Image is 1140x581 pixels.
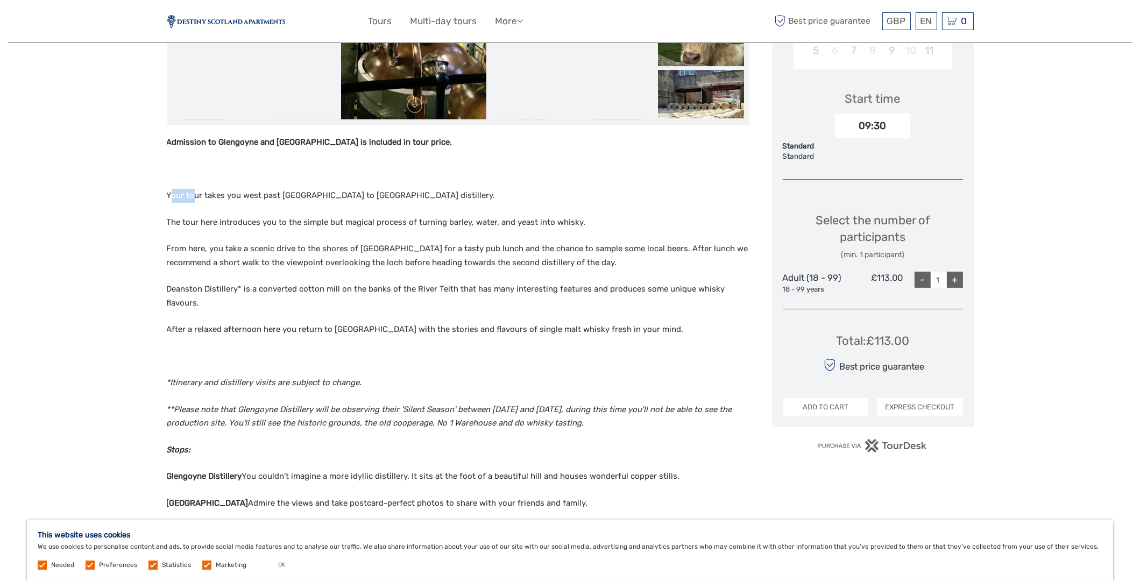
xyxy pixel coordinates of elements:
img: 9b823484a3db448aab1b38094c4b3d90_slider_thumbnail.jpg [658,70,744,118]
div: EN [916,12,937,30]
div: - [915,272,931,288]
div: Total : £113.00 [836,332,909,349]
a: Tours [369,13,392,29]
strong: [GEOGRAPHIC_DATA] [167,498,249,508]
p: Admire the views and take postcard-perfect photos to share with your friends and family. [167,497,749,511]
div: Choose Tuesday, October 7th, 2025 [844,41,863,59]
span: Best price guarantee [772,12,880,30]
div: Not available Wednesday, October 8th, 2025 [863,41,882,59]
div: + [947,272,963,288]
div: Select the number of participants [783,212,963,261]
a: More [495,13,523,29]
div: Not available Monday, October 6th, 2025 [825,41,844,59]
strong: Admission to Glengoyne and [GEOGRAPHIC_DATA] is included in tour price. [167,137,452,147]
p: You couldn’t imagine a more idyllic distillery. It sits at the foot of a beautiful hill and house... [167,470,749,484]
label: Preferences [99,561,137,570]
div: Standard [783,141,963,152]
div: Not available Friday, October 10th, 2025 [901,41,920,59]
p: From here, you take a scenic drive to the shores of [GEOGRAPHIC_DATA] for a tasty pub lunch and t... [167,242,749,270]
button: ADD TO CART [783,398,869,416]
div: 09:30 [835,114,910,138]
a: Multi-day tours [410,13,477,29]
span: GBP [887,16,906,26]
label: Marketing [216,561,246,570]
img: PurchaseViaTourDesk.png [818,439,927,452]
em: **Please note that Glengoyne Distillery will be observing their 'Silent Season' between [DATE] an... [167,405,732,428]
div: 18 - 99 years [783,285,843,295]
span: 0 [960,16,969,26]
div: Standard [783,151,963,162]
p: After a relaxed afternoon here you return to [GEOGRAPHIC_DATA] with the stories and flavours of s... [167,323,749,337]
div: Choose Sunday, October 5th, 2025 [806,41,825,59]
div: Best price guarantee [821,356,924,374]
label: Statistics [162,561,191,570]
h5: This website uses cookies [38,530,1102,540]
p: Your tour takes you west past [GEOGRAPHIC_DATA] to [GEOGRAPHIC_DATA] distillery. [167,189,749,203]
div: Start time [845,90,901,107]
strong: Stops: [167,445,191,455]
div: Adult (18 - 99) [783,272,843,294]
p: We're away right now. Please check back later! [15,19,122,27]
button: Open LiveChat chat widget [124,17,137,30]
div: Choose Thursday, October 9th, 2025 [882,41,901,59]
div: Choose Saturday, October 11th, 2025 [920,41,939,59]
label: Needed [51,561,74,570]
div: We use cookies to personalise content and ads, to provide social media features and to analyse ou... [27,520,1113,581]
em: *Itinerary and distillery visits are subject to change. [167,378,362,387]
p: The tour here introduces you to the simple but magical process of turning barley, water, and yeas... [167,216,749,230]
p: Deanston Distillery* is a converted cotton mill on the banks of the River Teith that has many int... [167,282,749,310]
button: OK [267,559,296,570]
button: EXPRESS CHECKOUT [877,398,963,416]
div: (min. 1 participant) [783,250,963,260]
img: 2586-5bdb998b-20c5-4af0-9f9c-ddee4a3bcf6d_logo_small.jpg [167,15,285,28]
div: £113.00 [842,272,903,294]
strong: Glengoyne Distillery [167,471,242,481]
